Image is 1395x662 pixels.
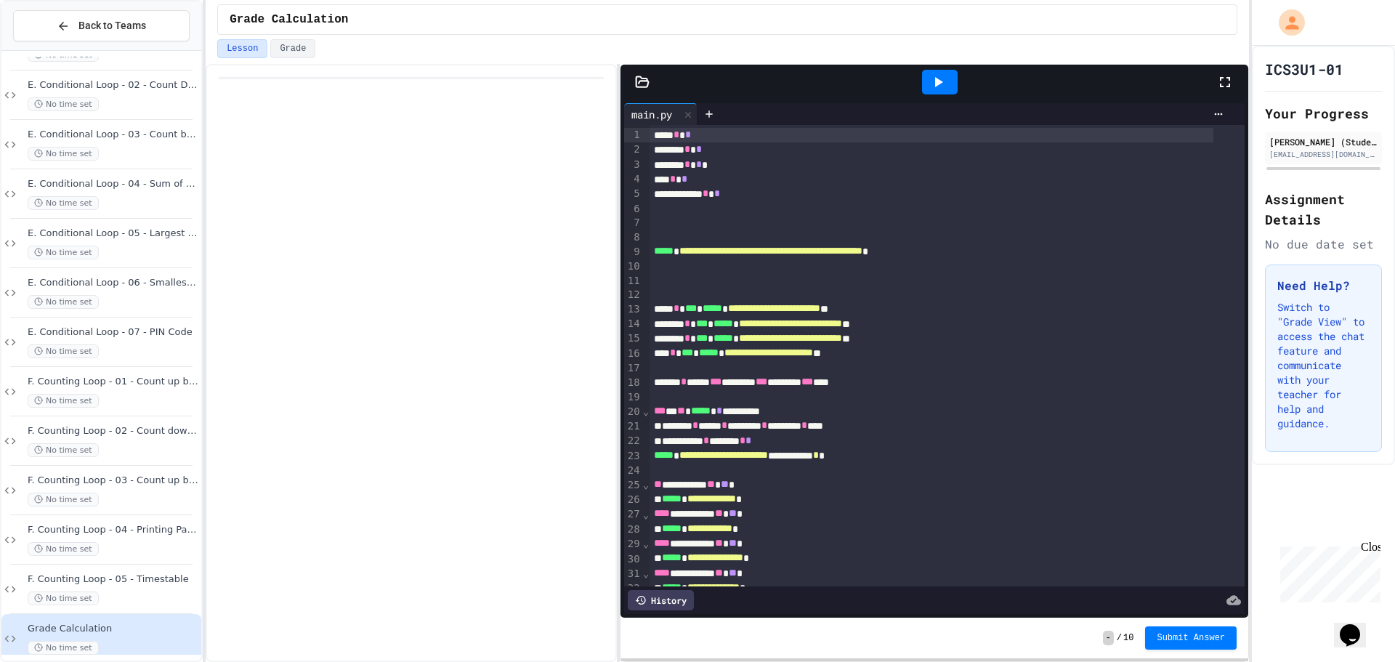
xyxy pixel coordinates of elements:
div: 31 [624,567,642,581]
div: 11 [624,274,642,288]
span: 10 [1123,632,1133,644]
div: 15 [624,331,642,346]
span: Fold line [642,568,650,579]
div: 27 [624,507,642,522]
span: No time set [28,246,99,259]
span: No time set [28,295,99,309]
span: No time set [28,592,99,605]
span: E. Conditional Loop - 04 - Sum of Positive Numbers [28,178,198,190]
div: My Account [1263,6,1309,39]
span: Back to Teams [78,18,146,33]
div: 12 [624,288,642,302]
span: Fold line [642,479,650,491]
span: No time set [28,493,99,506]
div: [EMAIL_ADDRESS][DOMAIN_NAME] [1269,149,1378,160]
div: 25 [624,478,642,493]
div: 29 [624,537,642,552]
span: F. Counting Loop - 01 - Count up by 1 [28,376,198,388]
span: E. Conditional Loop - 02 - Count Down by 1 [28,79,198,92]
div: 32 [624,581,642,596]
div: Chat with us now!Close [6,6,100,92]
div: 5 [624,187,642,201]
iframe: chat widget [1274,541,1380,602]
div: 28 [624,522,642,537]
p: Switch to "Grade View" to access the chat feature and communicate with your teacher for help and ... [1277,300,1370,431]
span: E. Conditional Loop - 03 - Count by 5 [28,129,198,141]
div: 13 [624,302,642,317]
span: Fold line [642,538,650,549]
h2: Assignment Details [1265,189,1382,230]
button: Lesson [217,39,267,58]
span: No time set [28,542,99,556]
span: Grade Calculation [230,11,348,28]
button: Submit Answer [1145,626,1237,650]
div: main.py [624,103,697,125]
h2: Your Progress [1265,103,1382,124]
span: E. Conditional Loop - 06 - Smallest Positive [28,277,198,289]
span: No time set [28,196,99,210]
div: 24 [624,464,642,478]
div: 18 [624,376,642,390]
h1: ICS3U1-01 [1265,59,1343,79]
span: Fold line [642,509,650,520]
div: 3 [624,158,642,172]
div: 4 [624,172,642,187]
span: F. Counting Loop - 04 - Printing Patterns [28,524,198,536]
button: Grade [270,39,315,58]
div: 19 [624,390,642,405]
iframe: chat widget [1334,604,1380,647]
div: History [628,590,694,610]
div: 16 [624,347,642,361]
span: No time set [28,443,99,457]
div: 30 [624,552,642,567]
div: 8 [624,230,642,245]
div: No due date set [1265,235,1382,253]
span: F. Counting Loop - 02 - Count down by 1 [28,425,198,437]
span: F. Counting Loop - 05 - Timestable [28,573,198,586]
button: Back to Teams [13,10,190,41]
div: 6 [624,202,642,217]
div: 21 [624,419,642,434]
span: E. Conditional Loop - 07 - PIN Code [28,326,198,339]
span: No time set [28,641,99,655]
span: Fold line [642,405,650,417]
span: E. Conditional Loop - 05 - Largest Positive [28,227,198,240]
div: 22 [624,434,642,448]
div: main.py [624,107,679,122]
div: 9 [624,245,642,259]
span: No time set [28,97,99,111]
div: 7 [624,216,642,230]
span: No time set [28,147,99,161]
span: / [1117,632,1122,644]
div: 17 [624,361,642,376]
div: 23 [624,449,642,464]
span: No time set [28,394,99,408]
div: 26 [624,493,642,507]
div: 2 [624,142,642,157]
span: - [1103,631,1114,645]
span: No time set [28,344,99,358]
div: 14 [624,317,642,331]
span: Grade Calculation [28,623,198,635]
div: [PERSON_NAME] (Student) [1269,135,1378,148]
div: 1 [624,128,642,142]
div: 10 [624,259,642,274]
span: Submit Answer [1157,632,1225,644]
h3: Need Help? [1277,277,1370,294]
span: F. Counting Loop - 03 - Count up by 4 [28,475,198,487]
div: 20 [624,405,642,419]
